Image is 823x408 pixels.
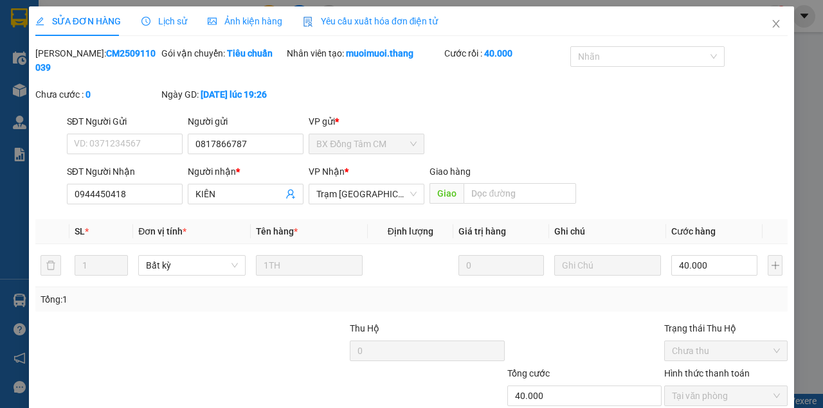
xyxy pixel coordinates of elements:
span: Giao hàng [430,166,471,177]
span: VP Nhận [309,166,345,177]
span: Tổng cước [507,368,550,378]
div: Cước rồi : [444,46,568,60]
span: SL [75,226,85,236]
span: user-add [285,189,296,199]
span: Cước hàng [671,226,716,236]
span: Tên hàng [256,226,298,236]
input: Dọc đường [464,183,575,204]
div: SĐT Người Gửi [67,114,183,129]
span: Thu Hộ [350,323,379,333]
span: edit [35,17,44,26]
div: VP gửi [309,114,424,129]
b: 0 [86,89,91,100]
div: Nhân viên tạo: [287,46,442,60]
span: SỬA ĐƠN HÀNG [35,16,121,26]
input: 0 [458,255,544,276]
span: Lịch sử [141,16,187,26]
b: 40.000 [484,48,512,58]
label: Hình thức thanh toán [664,368,750,378]
span: Định lượng [388,226,433,236]
span: Tại văn phòng [672,386,780,405]
button: delete [41,255,61,276]
div: SĐT Người Nhận [67,164,183,179]
span: clock-circle [141,17,150,26]
div: Ngày GD: [161,87,285,102]
b: Tiêu chuẩn [227,48,273,58]
span: Yêu cầu xuất hóa đơn điện tử [303,16,439,26]
span: Giao [430,183,464,204]
span: Bất kỳ [146,256,237,275]
span: Chưa thu [672,341,780,360]
div: [PERSON_NAME]: [35,46,159,75]
span: Giá trị hàng [458,226,506,236]
div: Trạng thái Thu Hộ [664,321,788,335]
div: Người gửi [188,114,303,129]
img: icon [303,17,313,27]
button: plus [768,255,782,276]
span: BX Đồng Tâm CM [316,134,417,154]
span: Ảnh kiện hàng [208,16,282,26]
b: muoimuoi.thang [346,48,413,58]
span: Đơn vị tính [138,226,186,236]
div: Người nhận [188,164,303,179]
input: Ghi Chú [554,255,661,276]
b: [DATE] lúc 19:26 [201,89,267,100]
span: close [771,19,781,29]
div: Gói vận chuyển: [161,46,285,60]
div: Tổng: 1 [41,292,319,306]
div: Chưa cước : [35,87,159,102]
input: VD: Bàn, Ghế [256,255,363,276]
th: Ghi chú [549,219,666,244]
span: picture [208,17,217,26]
button: Close [758,6,794,42]
span: Trạm Sài Gòn [316,184,417,204]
